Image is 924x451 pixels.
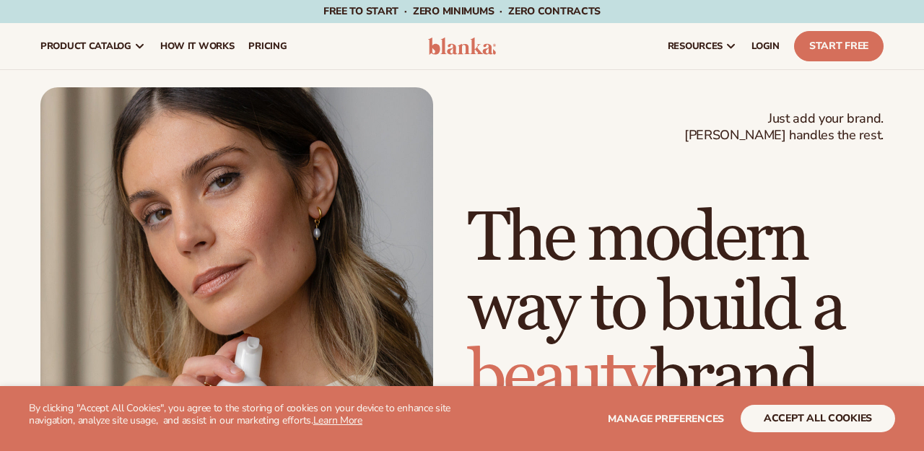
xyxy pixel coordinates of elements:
span: pricing [248,40,287,52]
a: How It Works [153,23,242,69]
a: LOGIN [744,23,787,69]
a: Start Free [794,31,884,61]
button: Manage preferences [608,405,724,432]
h1: The modern way to build a brand [468,204,884,412]
img: logo [428,38,496,55]
p: By clicking "Accept All Cookies", you agree to the storing of cookies on your device to enhance s... [29,403,462,427]
button: accept all cookies [741,405,895,432]
span: Free to start · ZERO minimums · ZERO contracts [323,4,601,18]
span: Just add your brand. [PERSON_NAME] handles the rest. [684,110,884,144]
span: beauty [468,335,651,419]
a: pricing [241,23,294,69]
span: resources [668,40,723,52]
a: product catalog [33,23,153,69]
span: product catalog [40,40,131,52]
a: Learn More [313,413,362,427]
a: resources [661,23,744,69]
span: LOGIN [751,40,780,52]
span: Manage preferences [608,412,724,426]
span: How It Works [160,40,235,52]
